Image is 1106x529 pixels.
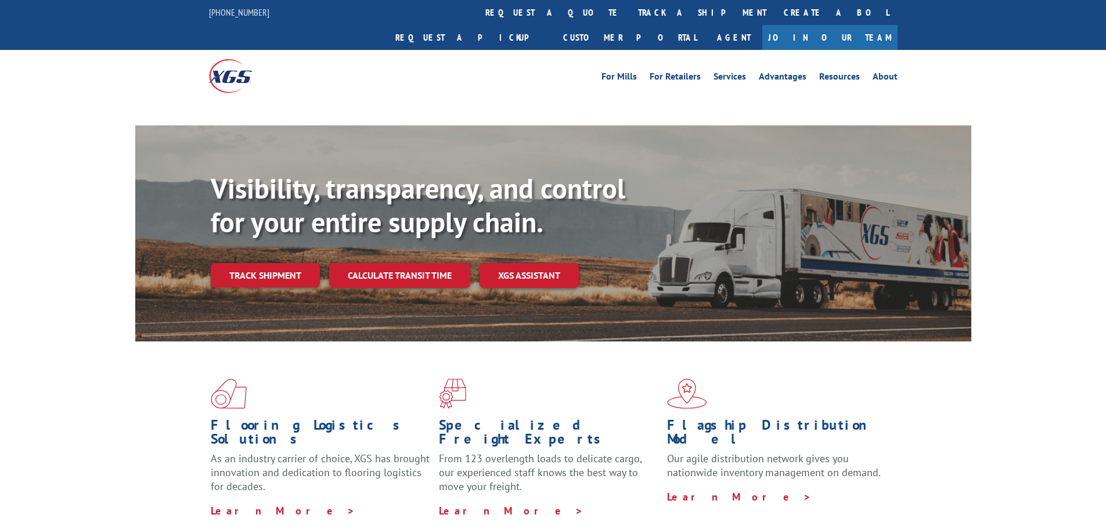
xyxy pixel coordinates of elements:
[714,72,746,85] a: Services
[211,379,247,409] img: xgs-icon-total-supply-chain-intelligence-red
[211,504,355,517] a: Learn More >
[439,504,583,517] a: Learn More >
[209,6,269,18] a: [PHONE_NUMBER]
[819,72,860,85] a: Resources
[211,263,320,287] a: Track shipment
[667,452,881,479] span: Our agile distribution network gives you nationwide inventory management on demand.
[439,379,466,409] img: xgs-icon-focused-on-flooring-red
[762,25,898,50] a: Join Our Team
[211,418,430,452] h1: Flooring Logistics Solutions
[667,379,707,409] img: xgs-icon-flagship-distribution-model-red
[387,25,554,50] a: Request a pickup
[873,72,898,85] a: About
[650,72,701,85] a: For Retailers
[211,452,430,493] span: As an industry carrier of choice, XGS has brought innovation and dedication to flooring logistics...
[705,25,762,50] a: Agent
[439,418,658,452] h1: Specialized Freight Experts
[211,170,625,240] b: Visibility, transparency, and control for your entire supply chain.
[439,452,658,503] p: From 123 overlength loads to delicate cargo, our experienced staff knows the best way to move you...
[667,490,812,503] a: Learn More >
[329,263,470,288] a: Calculate transit time
[759,72,806,85] a: Advantages
[480,263,579,288] a: XGS ASSISTANT
[601,72,637,85] a: For Mills
[554,25,705,50] a: Customer Portal
[667,418,887,452] h1: Flagship Distribution Model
